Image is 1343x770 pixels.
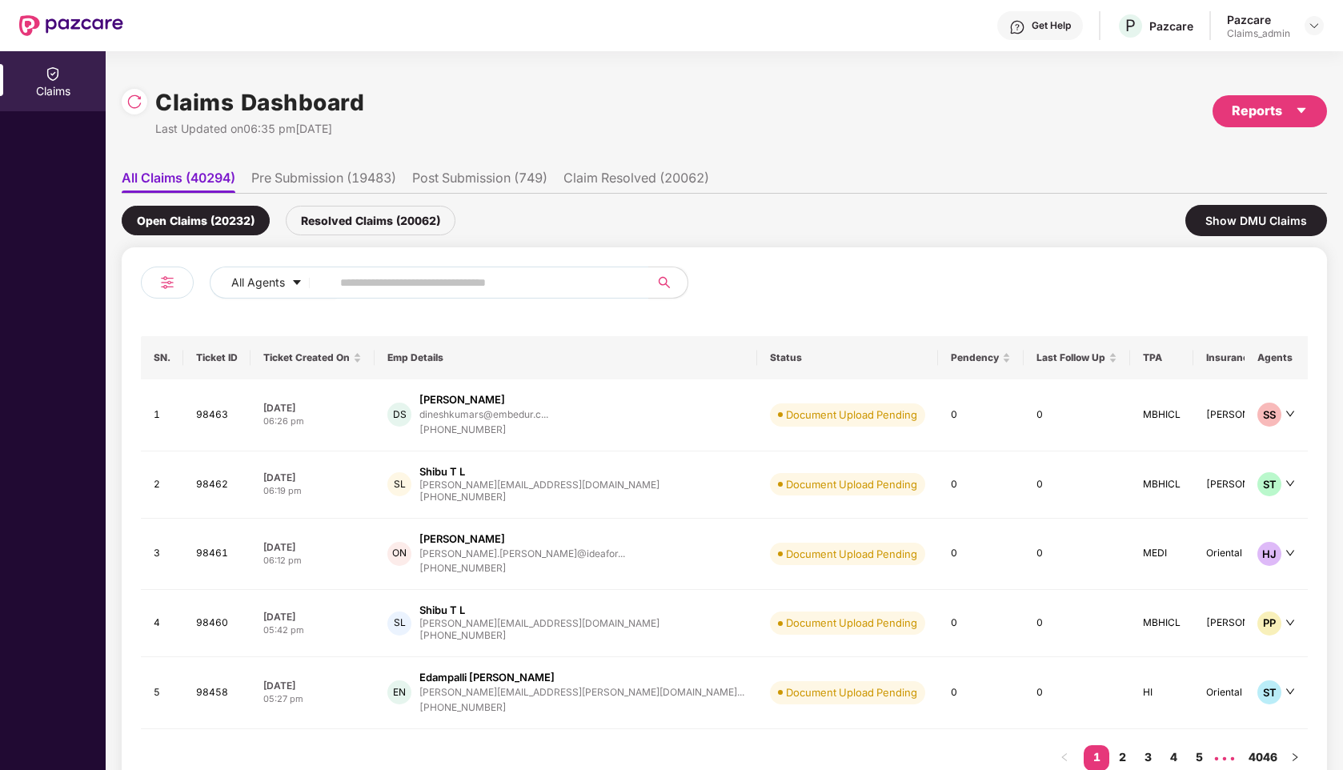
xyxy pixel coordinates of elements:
td: MBHICL [1130,451,1193,519]
div: [PHONE_NUMBER] [419,700,744,716]
td: 0 [1024,379,1130,451]
li: Pre Submission (19483) [251,170,396,193]
th: Last Follow Up [1024,336,1130,379]
td: 98461 [183,519,251,591]
td: MBHICL [1130,379,1193,451]
div: ST [1257,472,1281,496]
th: Emp Details [375,336,757,379]
button: All Agentscaret-down [210,267,337,299]
span: right [1290,752,1300,762]
img: svg+xml;base64,PHN2ZyBpZD0iUmVsb2FkLTMyeDMyIiB4bWxucz0iaHR0cDovL3d3dy53My5vcmcvMjAwMC9zdmciIHdpZH... [126,94,142,110]
a: 3 [1135,745,1161,769]
div: SL [387,612,411,636]
img: New Pazcare Logo [19,15,123,36]
td: 98458 [183,657,251,729]
div: [PERSON_NAME][EMAIL_ADDRESS][DOMAIN_NAME] [419,618,659,628]
div: [PHONE_NUMBER] [419,423,548,438]
td: 0 [938,451,1024,519]
span: down [1285,409,1295,419]
div: dineshkumars@embedur.c... [419,409,548,419]
div: [PHONE_NUMBER] [419,561,625,576]
td: 0 [1024,590,1130,657]
div: 06:12 pm [263,554,362,567]
span: left [1060,752,1069,762]
td: MBHICL [1130,590,1193,657]
td: 98460 [183,590,251,657]
img: svg+xml;base64,PHN2ZyBpZD0iSGVscC0zMngzMiIgeG1sbnM9Imh0dHA6Ly93d3cudzMub3JnLzIwMDAvc3ZnIiB3aWR0aD... [1009,19,1025,35]
div: [PERSON_NAME][EMAIL_ADDRESS][PERSON_NAME][DOMAIN_NAME]... [419,687,744,697]
span: down [1285,618,1295,628]
div: [PERSON_NAME] [419,392,505,407]
div: EN [387,680,411,704]
td: [PERSON_NAME] [1193,451,1315,519]
span: caret-down [1295,104,1308,117]
span: down [1285,687,1295,696]
span: down [1285,548,1295,558]
a: 2 [1109,745,1135,769]
div: 06:26 pm [263,415,362,428]
div: Get Help [1032,19,1071,32]
th: TPA [1130,336,1193,379]
span: Ticket Created On [263,351,350,364]
div: [DATE] [263,679,362,692]
td: 4 [141,590,183,657]
div: Shibu T L [419,464,465,479]
img: svg+xml;base64,PHN2ZyB4bWxucz0iaHR0cDovL3d3dy53My5vcmcvMjAwMC9zdmciIHdpZHRoPSIyNCIgaGVpZ2h0PSIyNC... [158,273,177,292]
div: [DATE] [263,610,362,624]
div: Shibu T L [419,603,465,618]
td: 0 [1024,519,1130,591]
th: SN. [141,336,183,379]
td: 98462 [183,451,251,519]
div: Pazcare [1149,18,1193,34]
div: 06:19 pm [263,484,362,498]
td: 0 [938,657,1024,729]
div: SS [1257,403,1281,427]
div: Edampalli [PERSON_NAME] [419,670,555,685]
td: 0 [938,590,1024,657]
td: [PERSON_NAME] [1193,379,1315,451]
a: 1 [1084,745,1109,769]
div: [PERSON_NAME].[PERSON_NAME]@ideafor... [419,548,625,559]
li: Post Submission (749) [412,170,547,193]
div: 05:27 pm [263,692,362,706]
div: Resolved Claims (20062) [286,206,455,235]
div: HJ [1257,542,1281,566]
td: [PERSON_NAME] [1193,590,1315,657]
span: All Agents [231,274,285,291]
span: caret-down [291,277,303,290]
td: 1 [141,379,183,451]
span: down [1285,479,1295,488]
td: MEDI [1130,519,1193,591]
th: Agents [1245,336,1308,379]
div: ON [387,542,411,566]
th: Ticket Created On [251,336,375,379]
td: HI [1130,657,1193,729]
th: Insurance Company [1193,336,1315,379]
div: [PHONE_NUMBER] [419,490,659,505]
td: 0 [1024,451,1130,519]
div: Document Upload Pending [786,407,917,423]
h1: Claims Dashboard [155,85,364,120]
td: 5 [141,657,183,729]
img: svg+xml;base64,PHN2ZyBpZD0iRHJvcGRvd24tMzJ4MzIiIHhtbG5zPSJodHRwOi8vd3d3LnczLm9yZy8yMDAwL3N2ZyIgd2... [1308,19,1321,32]
div: [DATE] [263,471,362,484]
li: Claim Resolved (20062) [563,170,709,193]
td: 0 [938,519,1024,591]
div: SL [387,472,411,496]
div: [PERSON_NAME][EMAIL_ADDRESS][DOMAIN_NAME] [419,479,659,490]
img: svg+xml;base64,PHN2ZyBpZD0iQ2xhaW0iIHhtbG5zPSJodHRwOi8vd3d3LnczLm9yZy8yMDAwL3N2ZyIgd2lkdGg9IjIwIi... [45,66,61,82]
td: 3 [141,519,183,591]
td: 0 [938,379,1024,451]
div: Document Upload Pending [786,476,917,492]
div: [DATE] [263,401,362,415]
div: DS [387,403,411,427]
div: Document Upload Pending [786,615,917,631]
td: 2 [141,451,183,519]
span: P [1125,16,1136,35]
a: 4046 [1244,745,1282,769]
div: 05:42 pm [263,624,362,637]
th: Status [757,336,938,379]
th: Ticket ID [183,336,251,379]
div: [PERSON_NAME] [419,531,505,547]
span: Pendency [951,351,999,364]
